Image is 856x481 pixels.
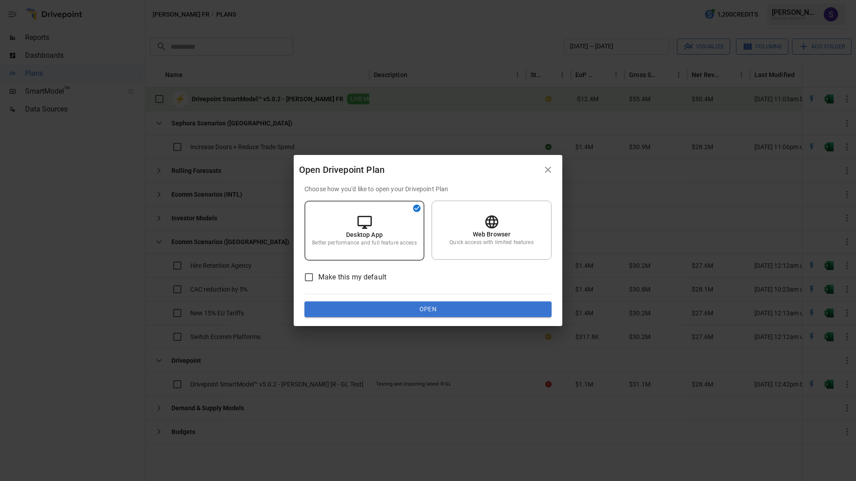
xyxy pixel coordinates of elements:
div: Open Drivepoint Plan [299,163,539,177]
p: Choose how you'd like to open your Drivepoint Plan [304,185,552,193]
p: Quick access with limited features [449,239,533,246]
p: Web Browser [473,230,511,239]
button: Open [304,301,552,318]
p: Better performance and full feature access [312,239,416,247]
span: Make this my default [318,272,386,283]
p: Desktop App [346,230,383,239]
